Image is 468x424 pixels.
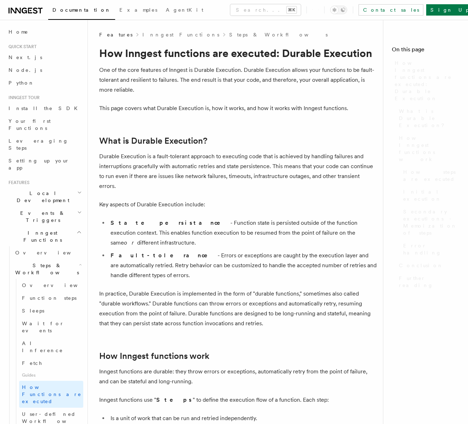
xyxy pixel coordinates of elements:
a: Further reading [396,272,459,292]
button: Search...⌘K [230,4,301,16]
span: Events & Triggers [6,210,77,224]
a: Install the SDK [6,102,83,115]
span: Wait for events [22,321,64,333]
span: AgentKit [166,7,203,13]
a: How Inngest functions are executed: Durable Execution [392,57,459,105]
p: Inngest functions are durable: they throw errors or exceptions, automatically retry from the poin... [99,367,377,386]
span: Features [6,180,29,185]
span: Conclusion [399,262,443,269]
p: Durable Execution is a fault-tolerant approach to executing code that is achieved by handling fai... [99,151,377,191]
a: Overview [19,279,83,292]
span: What is Durable Execution? [399,108,459,129]
a: Wait for events [19,317,83,337]
span: Fetch [22,360,43,366]
li: - Errors or exceptions are caught by the execution layer and are automatically retried. Retry beh... [108,251,377,280]
span: Leveraging Steps [9,138,68,151]
span: How Inngest functions are executed: Durable Execution [395,59,459,102]
p: In practice, Durable Execution is implemented in the form of "durable functions," sometimes also ... [99,289,377,328]
p: This page covers what Durable Execution is, how it works, and how it works with Inngest functions. [99,103,377,113]
strong: State persistance [111,219,230,226]
a: What is Durable Execution? [99,136,207,146]
a: Node.js [6,64,83,76]
strong: Fault-tolerance [111,252,218,259]
a: Secondary executions - Memoization of steps [400,205,459,239]
em: or [124,239,137,246]
span: Node.js [9,67,42,73]
span: Inngest tour [6,95,40,101]
li: - Function state is persisted outside of the function execution context. This enables function ex... [108,218,377,248]
a: Fetch [19,357,83,369]
span: Install the SDK [9,105,82,111]
span: Further reading [399,275,459,289]
span: Sleeps [22,308,44,314]
a: How Inngest functions work [396,132,459,166]
span: User-defined Workflows [22,411,86,424]
p: Key aspects of Durable Execution include: [99,200,377,210]
span: AI Inference [22,340,63,353]
a: Initial execution [400,185,459,205]
a: Function steps [19,292,83,304]
a: AI Inference [19,337,83,357]
span: How Inngest functions work [399,134,459,163]
span: How Functions are executed [22,384,81,404]
span: Function steps [22,295,77,301]
a: Overview [12,246,83,259]
span: How steps are executed [403,168,459,183]
a: Leveraging Steps [6,134,83,154]
span: Documentation [52,7,111,13]
button: Local Development [6,187,83,207]
p: One of the core features of Inngest is Durable Execution. Durable Execution allows your functions... [99,65,377,95]
a: AgentKit [162,2,208,19]
a: Setting up your app [6,154,83,174]
a: Contact sales [359,4,423,16]
span: Examples [119,7,157,13]
span: Initial execution [403,188,459,202]
button: Steps & Workflows [12,259,83,279]
a: Inngest Functions [142,31,219,38]
strong: Steps [156,396,193,403]
a: How Functions are executed [19,381,83,408]
span: Local Development [6,190,77,204]
p: Inngest functions use " " to define the execution flow of a function. Each step: [99,395,377,405]
kbd: ⌘K [287,6,297,13]
span: Overview [22,282,95,288]
span: Your first Functions [9,118,51,131]
a: Home [6,25,83,38]
a: Conclusion [396,259,459,272]
a: Examples [115,2,162,19]
a: Next.js [6,51,83,64]
span: Overview [15,250,88,256]
span: Home [9,28,28,35]
a: Python [6,76,83,89]
a: How Inngest functions work [99,351,209,361]
a: How steps are executed [400,166,459,185]
a: Documentation [48,2,115,20]
a: Sleeps [19,304,83,317]
span: Error handling [403,242,459,256]
span: Guides [19,369,83,381]
h1: How Inngest functions are executed: Durable Execution [99,47,377,59]
span: Features [99,31,132,38]
span: Setting up your app [9,158,69,171]
a: Steps & Workflows [229,31,328,38]
span: Python [9,80,34,86]
span: Inngest Functions [6,229,77,243]
h4: On this page [392,45,459,57]
span: Steps & Workflows [12,262,79,276]
span: Secondary executions - Memoization of steps [403,208,459,236]
span: Quick start [6,44,36,50]
li: Is a unit of work that can be run and retried independently. [108,413,377,423]
button: Toggle dark mode [330,6,347,14]
button: Events & Triggers [6,207,83,227]
button: Inngest Functions [6,227,83,246]
span: Next.js [9,55,42,60]
a: Your first Functions [6,115,83,134]
a: Error handling [400,239,459,259]
a: What is Durable Execution? [396,105,459,132]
